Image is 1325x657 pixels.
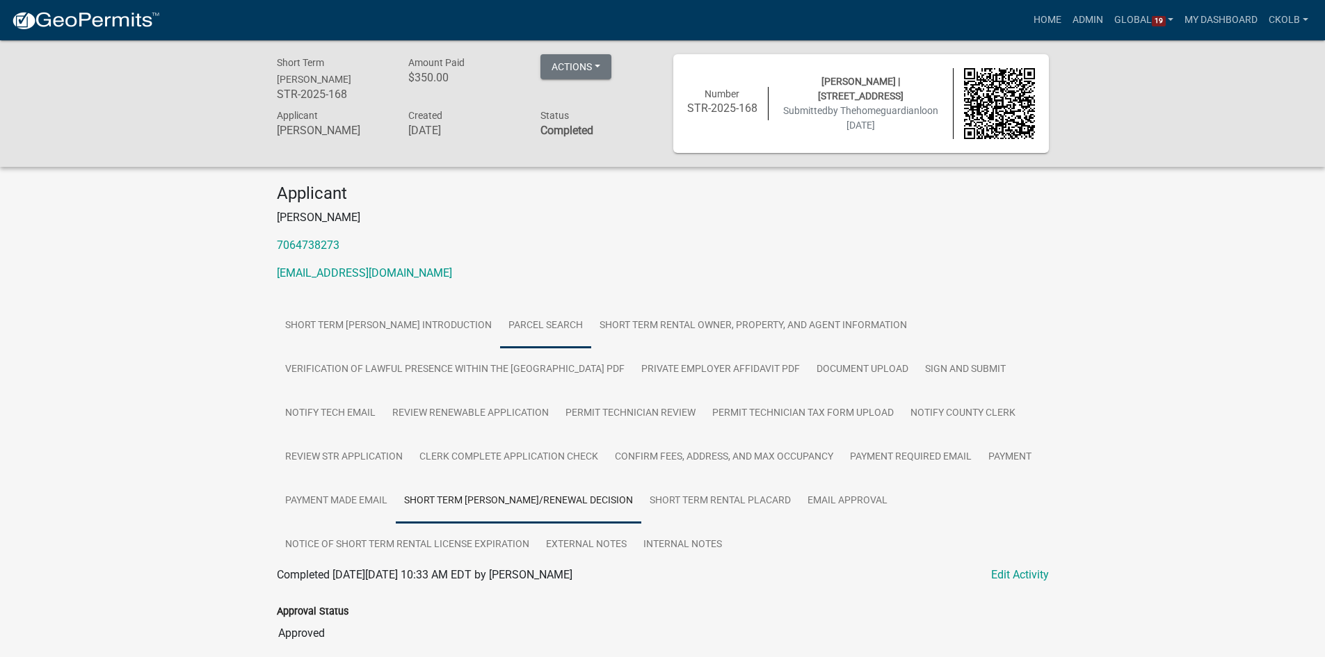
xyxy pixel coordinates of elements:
[408,124,520,137] h6: [DATE]
[408,57,465,68] span: Amount Paid
[917,348,1014,392] a: Sign and Submit
[277,209,1049,226] p: [PERSON_NAME]
[277,607,348,617] label: Approval Status
[277,88,388,101] h6: STR-2025-168
[408,71,520,84] h6: $350.00
[591,304,915,348] a: Short Term Rental Owner, Property, and Agent Information
[277,435,411,480] a: Review STR Application
[1109,7,1180,33] a: Global19
[277,479,396,524] a: Payment Made Email
[808,348,917,392] a: Document Upload
[799,479,896,524] a: Email Approval
[277,238,339,252] a: 7064738273
[277,57,351,85] span: Short Term [PERSON_NAME]
[635,523,730,567] a: Internal Notes
[902,391,1024,436] a: Notify County Clerk
[277,568,572,581] span: Completed [DATE][DATE] 10:33 AM EDT by [PERSON_NAME]
[687,102,758,115] h6: STR-2025-168
[277,391,384,436] a: Notify Tech Email
[1067,7,1109,33] a: Admin
[641,479,799,524] a: Short Term Rental Placard
[828,105,927,116] span: by Thehomeguardianlo
[500,304,591,348] a: Parcel search
[277,266,452,279] a: [EMAIL_ADDRESS][DOMAIN_NAME]
[277,304,500,348] a: Short Term [PERSON_NAME] Introduction
[557,391,704,436] a: Permit Technician Review
[384,391,557,436] a: Review Renewable Application
[408,110,442,121] span: Created
[540,54,611,79] button: Actions
[411,435,607,480] a: Clerk Complete Application Check
[277,523,538,567] a: Notice of Short Term Rental License Expiration
[842,435,980,480] a: Payment Required Email
[633,348,808,392] a: Private Employer Affidavit PDF
[991,567,1049,583] a: Edit Activity
[1152,16,1166,27] span: 19
[607,435,842,480] a: Confirm Fees, Address, and Max Occupancy
[277,110,318,121] span: Applicant
[538,523,635,567] a: External Notes
[277,348,633,392] a: Verification of Lawful Presence within the [GEOGRAPHIC_DATA] PDF
[980,435,1040,480] a: Payment
[818,76,904,102] span: [PERSON_NAME] | [STREET_ADDRESS]
[705,88,739,99] span: Number
[277,184,1049,204] h4: Applicant
[1028,7,1067,33] a: Home
[704,391,902,436] a: Permit Technician Tax Form Upload
[1179,7,1263,33] a: My Dashboard
[540,110,569,121] span: Status
[540,124,593,137] strong: Completed
[277,124,388,137] h6: [PERSON_NAME]
[964,68,1035,139] img: QR code
[396,479,641,524] a: Short Term [PERSON_NAME]/Renewal Decision
[1263,7,1314,33] a: ckolb
[783,105,938,131] span: Submitted on [DATE]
